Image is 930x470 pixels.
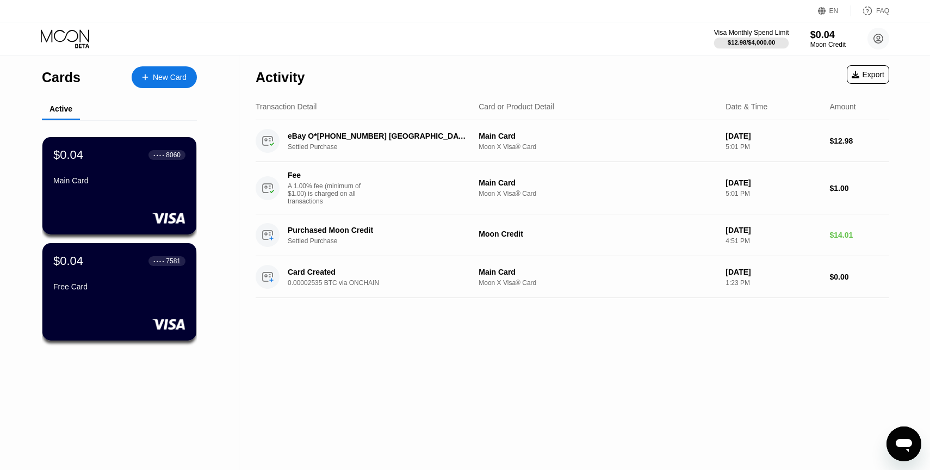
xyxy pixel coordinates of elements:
[715,29,788,48] div: Visa Monthly Spend Limit$12.98/$4,000.00
[256,256,889,298] div: Card Created0.00002535 BTC via ONCHAINMain CardMoon X Visa® Card[DATE]1:23 PM$0.00
[53,148,83,162] div: $0.04
[829,7,839,15] div: EN
[53,254,83,268] div: $0.04
[726,102,767,111] div: Date & Time
[479,132,717,140] div: Main Card
[851,5,889,16] div: FAQ
[728,39,775,46] div: $12.98 / $4,000.00
[288,182,369,205] div: A 1.00% fee (minimum of $1.00) is charged on all transactions
[256,214,889,256] div: Purchased Moon CreditSettled PurchaseMoon Credit[DATE]4:51 PM$14.01
[847,65,889,84] div: Export
[132,66,197,88] div: New Card
[49,104,72,113] div: Active
[830,184,890,193] div: $1.00
[288,268,467,276] div: Card Created
[42,137,196,234] div: $0.04● ● ● ●8060Main Card
[256,162,889,214] div: FeeA 1.00% fee (minimum of $1.00) is charged on all transactionsMain CardMoon X Visa® Card[DATE]5...
[876,7,889,15] div: FAQ
[166,257,181,265] div: 7581
[479,268,717,276] div: Main Card
[479,190,717,197] div: Moon X Visa® Card
[726,226,821,234] div: [DATE]
[288,226,467,234] div: Purchased Moon Credit
[830,231,890,239] div: $14.01
[886,426,921,461] iframe: Button to launch messaging window
[53,282,185,291] div: Free Card
[153,153,164,157] div: ● ● ● ●
[852,70,884,79] div: Export
[830,102,856,111] div: Amount
[42,70,80,85] div: Cards
[726,279,821,287] div: 1:23 PM
[726,190,821,197] div: 5:01 PM
[810,29,846,41] div: $0.04
[288,279,481,287] div: 0.00002535 BTC via ONCHAIN
[830,273,890,281] div: $0.00
[726,143,821,151] div: 5:01 PM
[810,41,846,48] div: Moon Credit
[256,70,305,85] div: Activity
[714,29,789,36] div: Visa Monthly Spend Limit
[479,178,717,187] div: Main Card
[256,120,889,162] div: eBay O*[PHONE_NUMBER] [GEOGRAPHIC_DATA][PERSON_NAME] [GEOGRAPHIC_DATA]Settled PurchaseMain CardMo...
[153,259,164,263] div: ● ● ● ●
[818,5,851,16] div: EN
[830,137,890,145] div: $12.98
[166,151,181,159] div: 8060
[726,132,821,140] div: [DATE]
[726,178,821,187] div: [DATE]
[479,279,717,287] div: Moon X Visa® Card
[153,73,187,82] div: New Card
[53,176,185,185] div: Main Card
[288,237,481,245] div: Settled Purchase
[726,237,821,245] div: 4:51 PM
[256,102,317,111] div: Transaction Detail
[479,230,717,238] div: Moon Credit
[726,268,821,276] div: [DATE]
[42,243,196,341] div: $0.04● ● ● ●7581Free Card
[288,132,467,140] div: eBay O*[PHONE_NUMBER] [GEOGRAPHIC_DATA][PERSON_NAME] [GEOGRAPHIC_DATA]
[288,143,481,151] div: Settled Purchase
[288,171,364,180] div: Fee
[479,143,717,151] div: Moon X Visa® Card
[810,29,846,48] div: $0.04Moon Credit
[479,102,554,111] div: Card or Product Detail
